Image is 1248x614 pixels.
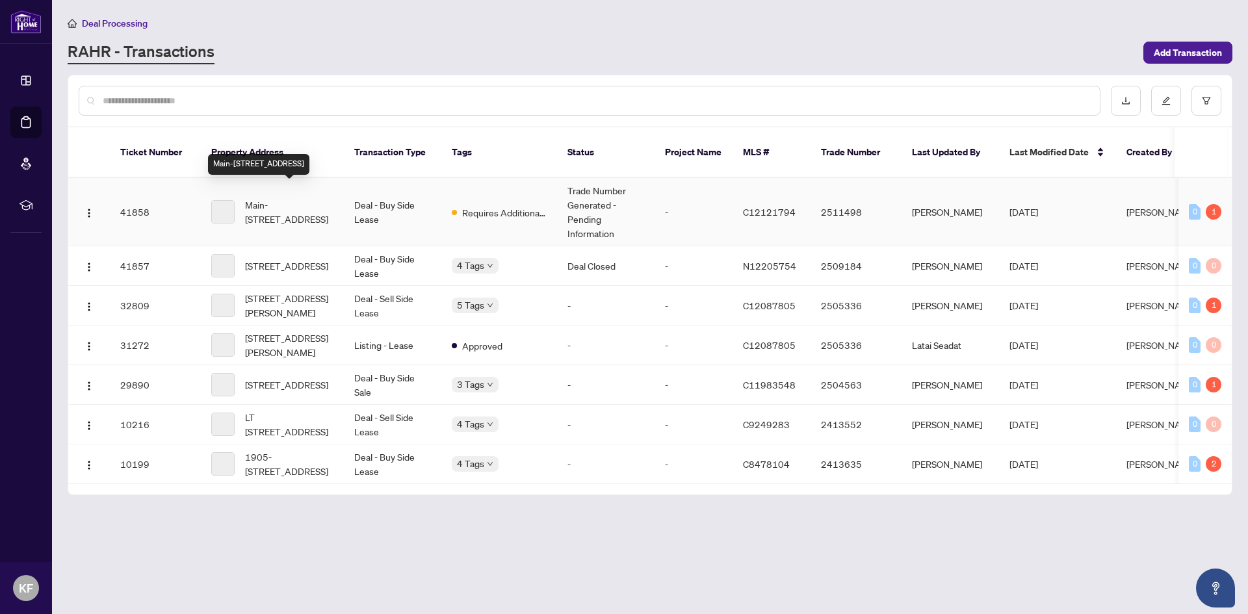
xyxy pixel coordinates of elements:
img: Logo [84,381,94,391]
span: filter [1202,96,1211,105]
div: 1 [1206,377,1221,392]
span: LT [STREET_ADDRESS] [245,410,333,439]
div: 0 [1189,377,1201,392]
th: Created By [1116,127,1194,178]
td: Trade Number Generated - Pending Information [557,178,655,246]
span: home [68,19,77,28]
span: download [1121,96,1130,105]
span: Approved [462,339,502,353]
div: 0 [1189,337,1201,353]
span: [PERSON_NAME] [1126,300,1197,311]
span: N12205754 [743,260,796,272]
span: 3 Tags [457,377,484,392]
span: [STREET_ADDRESS] [245,259,328,273]
span: down [487,302,493,309]
span: Main-[STREET_ADDRESS] [245,198,333,226]
span: [STREET_ADDRESS][PERSON_NAME] [245,291,333,320]
td: [PERSON_NAME] [902,286,999,326]
th: Project Name [655,127,733,178]
img: Logo [84,420,94,431]
td: 41858 [110,178,201,246]
div: 0 [1189,456,1201,472]
span: [DATE] [1009,339,1038,351]
td: - [655,444,733,484]
div: 0 [1189,204,1201,220]
span: [DATE] [1009,418,1038,430]
td: - [557,365,655,405]
span: Last Modified Date [1009,145,1089,159]
button: Logo [79,295,99,316]
span: 4 Tags [457,258,484,273]
td: [PERSON_NAME] [902,178,999,246]
td: - [557,286,655,326]
td: 2511498 [811,178,902,246]
td: - [655,405,733,444]
td: 41857 [110,246,201,286]
span: C9249283 [743,418,790,430]
th: Tags [441,127,557,178]
span: [PERSON_NAME] [1126,379,1197,390]
span: [DATE] [1009,206,1038,218]
td: Deal - Sell Side Lease [344,405,441,444]
th: Property Address [201,127,344,178]
div: 0 [1189,298,1201,313]
td: [PERSON_NAME] [902,365,999,405]
td: 10216 [110,405,201,444]
span: [PERSON_NAME] [1126,206,1197,218]
span: C12121794 [743,206,796,218]
div: 2 [1206,456,1221,472]
span: down [487,461,493,467]
img: Logo [84,460,94,470]
td: Deal - Buy Side Lease [344,246,441,286]
td: - [557,405,655,444]
button: Add Transaction [1143,42,1232,64]
button: Logo [79,374,99,395]
th: MLS # [733,127,811,178]
span: Add Transaction [1154,42,1222,63]
span: [PERSON_NAME] [1126,458,1197,470]
td: - [557,444,655,484]
span: Requires Additional Docs [462,205,547,220]
span: [DATE] [1009,260,1038,272]
span: 5 Tags [457,298,484,313]
div: Main-[STREET_ADDRESS] [208,154,309,175]
div: 1 [1206,204,1221,220]
span: 1905-[STREET_ADDRESS] [245,450,333,478]
span: 4 Tags [457,456,484,471]
td: 2505336 [811,286,902,326]
span: [DATE] [1009,458,1038,470]
td: Deal Closed [557,246,655,286]
td: - [557,326,655,365]
td: Deal - Buy Side Lease [344,178,441,246]
td: - [655,365,733,405]
td: 2413635 [811,444,902,484]
div: 0 [1189,258,1201,274]
td: - [655,178,733,246]
div: 0 [1206,416,1221,432]
span: [PERSON_NAME] [1126,260,1197,272]
td: [PERSON_NAME] [902,246,999,286]
td: Latai Seadat [902,326,999,365]
a: RAHR - Transactions [68,41,214,64]
button: edit [1151,86,1181,116]
span: KF [19,579,33,597]
td: - [655,286,733,326]
span: [PERSON_NAME] [1126,339,1197,351]
div: 1 [1206,298,1221,313]
button: Logo [79,335,99,355]
td: - [655,326,733,365]
span: [PERSON_NAME] [1126,418,1197,430]
td: 2504563 [811,365,902,405]
button: download [1111,86,1141,116]
div: 0 [1206,258,1221,274]
span: down [487,262,493,269]
span: [DATE] [1009,300,1038,311]
img: Logo [84,262,94,272]
div: 0 [1189,416,1201,432]
td: Deal - Buy Side Sale [344,365,441,405]
span: C12087805 [743,300,796,311]
th: Status [557,127,655,178]
img: logo [10,10,42,34]
th: Last Updated By [902,127,999,178]
td: 2413552 [811,405,902,444]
